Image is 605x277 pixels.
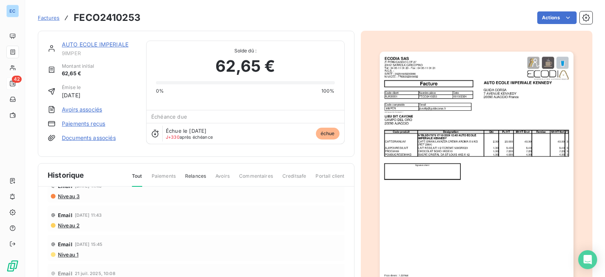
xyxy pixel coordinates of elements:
[12,76,22,83] span: 42
[48,170,84,180] span: Historique
[239,173,273,186] span: Commentaires
[315,173,344,186] span: Portail client
[58,241,72,247] span: Email
[166,134,180,140] span: J+330
[62,91,81,99] span: [DATE]
[62,63,94,70] span: Montant initial
[62,134,116,142] a: Documents associés
[57,222,80,229] span: Niveau 2
[74,11,141,25] h3: FECO2410253
[166,128,206,134] span: Échue le [DATE]
[62,41,128,48] a: AUTO ECOLE IMPERIALE
[537,11,577,24] button: Actions
[282,173,306,186] span: Creditsafe
[215,54,275,78] span: 62,65 €
[62,50,137,56] span: 9IMPER
[57,193,80,199] span: Niveau 3
[166,135,213,139] span: après échéance
[62,70,94,78] span: 62,65 €
[152,173,176,186] span: Paiements
[132,173,142,187] span: Tout
[58,212,72,218] span: Email
[156,47,334,54] span: Solde dû :
[38,14,59,22] a: Factures
[156,87,164,95] span: 0%
[62,120,105,128] a: Paiements reçus
[57,251,78,258] span: Niveau 1
[75,242,103,247] span: [DATE] 15:45
[6,5,19,17] div: EC
[62,84,81,91] span: Émise le
[38,15,59,21] span: Factures
[321,87,335,95] span: 100%
[6,260,19,272] img: Logo LeanPay
[62,106,102,113] a: Avoirs associés
[578,250,597,269] div: Open Intercom Messenger
[75,271,115,276] span: 21 juil. 2025, 10:08
[75,213,102,218] span: [DATE] 11:43
[185,173,206,186] span: Relances
[151,113,187,120] span: Échéance due
[215,173,230,186] span: Avoirs
[75,184,102,188] span: [DATE] 11:43
[316,128,340,139] span: échue
[58,270,72,277] span: Email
